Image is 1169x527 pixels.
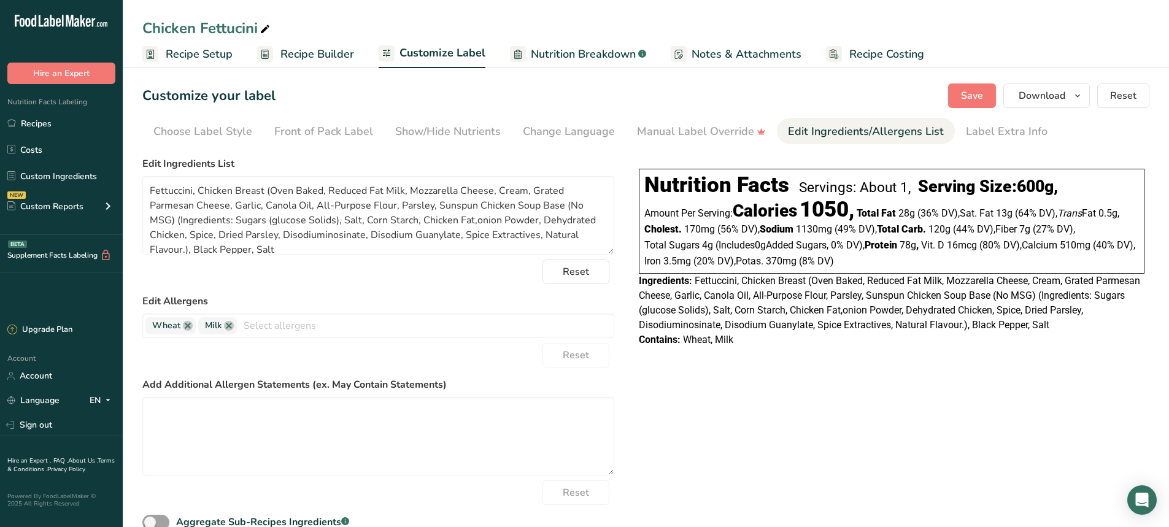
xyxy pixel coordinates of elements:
[142,294,614,309] label: Edit Allergens
[799,179,911,196] div: Servings: About 1,
[1033,223,1075,235] span: ‏(27% DV)
[916,239,919,251] span: ,
[692,46,801,63] span: Notes & Attachments
[865,239,897,251] span: Protein
[799,255,834,267] span: ‏(8% DV)
[1117,207,1119,219] span: ,
[166,46,233,63] span: Recipe Setup
[835,223,877,235] span: ‏(49% DV)
[7,63,115,84] button: Hire an Expert
[716,239,719,251] span: (
[716,239,828,251] span: Includes Added Sugars
[152,319,180,333] span: Wheat
[857,207,896,219] span: Total Fat
[563,485,589,500] span: Reset
[7,493,115,507] div: Powered By FoodLabelMaker © 2025 All Rights Reserved
[1055,207,1057,219] span: ,
[510,40,646,68] a: Nutrition Breakdown
[758,223,760,235] span: ,
[542,260,609,284] button: Reset
[877,223,926,235] span: Total Carb.
[831,239,865,251] span: ‏0% DV)
[917,207,960,219] span: ‏(36% DV)
[1098,207,1117,219] span: 0.5g
[644,239,700,251] span: Total Sugars
[7,191,26,199] div: NEW
[1057,207,1096,219] span: Fat
[7,324,72,336] div: Upgrade Plan
[1003,83,1090,108] button: Download
[826,40,924,68] a: Recipe Costing
[531,46,636,63] span: Nutrition Breakdown
[542,480,609,505] button: Reset
[1019,88,1065,103] span: Download
[1015,207,1057,219] span: ‏(64% DV)
[683,334,733,345] span: Wheat, Milk
[379,39,485,69] a: Customize Label
[68,456,98,465] a: About Us .
[142,40,233,68] a: Recipe Setup
[979,239,1022,251] span: ‏(80% DV)
[849,46,924,63] span: Recipe Costing
[142,156,614,171] label: Edit Ingredients List
[142,86,276,106] h1: Customize your label
[542,343,609,367] button: Reset
[644,255,661,267] span: Iron
[1020,239,1022,251] span: ,
[639,275,1140,331] span: Fettuccini, Chicken Breast (Oven Baked, Reduced Fat Milk, Mozzarella Cheese, Cream, Grated Parmes...
[921,239,944,251] span: Vit. D
[1127,485,1157,515] div: Open Intercom Messenger
[90,393,115,408] div: EN
[153,123,252,140] div: Choose Label Style
[1073,223,1075,235] span: ,
[863,239,865,251] span: ,
[693,255,736,267] span: ‏(20% DV)
[7,200,83,213] div: Custom Reports
[898,207,915,219] span: 28g
[734,255,736,267] span: ,
[1019,223,1030,235] span: 7g
[875,223,877,235] span: ,
[827,239,828,251] span: ,
[684,223,715,235] span: 170mg
[205,319,222,333] span: Milk
[7,390,60,411] a: Language
[7,456,115,474] a: Terms & Conditions .
[755,239,766,251] span: 0g
[766,255,797,267] span: 370mg
[563,264,589,279] span: Reset
[796,223,832,235] span: 1130mg
[966,123,1047,140] div: Label Extra Info
[1017,177,1054,196] span: 600g
[237,316,614,335] input: Select allergens
[947,239,977,251] span: 16mcg
[7,456,51,465] a: Hire an Expert .
[961,88,983,103] span: Save
[760,223,793,235] span: Sodium
[733,201,797,221] span: Calories
[1133,239,1135,251] span: ,
[918,177,1058,196] div: Serving Size: ,
[523,123,615,140] div: Change Language
[1110,88,1136,103] span: Reset
[53,456,68,465] a: FAQ .
[644,223,682,235] span: Cholest.
[800,197,854,222] span: 1050,
[1093,239,1135,251] span: ‏(40% DV)
[1057,207,1082,219] i: Trans
[960,207,993,219] span: Sat. Fat
[142,377,614,392] label: Add Additional Allergen Statements (ex. May Contain Statements)
[639,334,681,345] span: Contains:
[928,223,951,235] span: 120g
[639,275,692,287] span: Ingredients:
[663,255,691,267] span: 3.5mg
[637,123,766,140] div: Manual Label Override
[274,123,373,140] div: Front of Pack Label
[257,40,354,68] a: Recipe Builder
[563,348,589,363] span: Reset
[395,123,501,140] div: Show/Hide Nutrients
[1022,239,1057,251] span: Calcium
[280,46,354,63] span: Recipe Builder
[1060,239,1090,251] span: 510mg
[958,207,960,219] span: ,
